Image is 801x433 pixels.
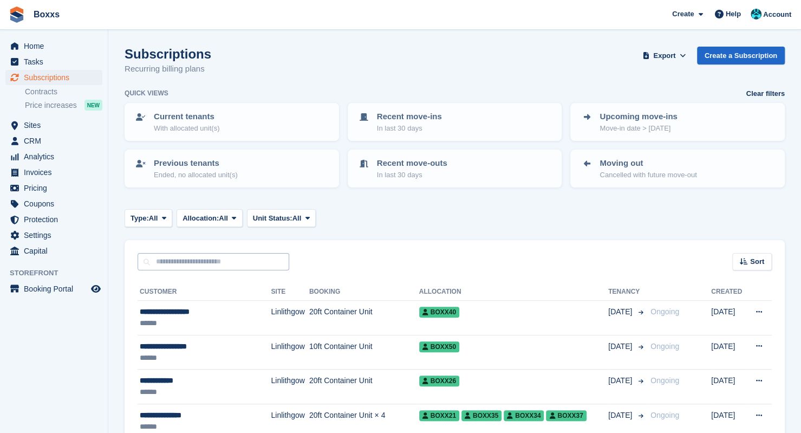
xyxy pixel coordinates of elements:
[24,54,89,69] span: Tasks
[131,213,149,224] span: Type:
[5,180,102,196] a: menu
[24,38,89,54] span: Home
[5,70,102,85] a: menu
[608,306,634,318] span: [DATE]
[5,243,102,258] a: menu
[377,157,447,170] p: Recent move-outs
[24,70,89,85] span: Subscriptions
[571,151,784,186] a: Moving out Cancelled with future move-out
[672,9,694,20] span: Create
[377,111,442,123] p: Recent move-ins
[419,307,459,318] span: Boxx40
[84,100,102,111] div: NEW
[247,209,316,227] button: Unit Status: All
[504,410,544,421] span: Boxx34
[763,9,791,20] span: Account
[9,7,25,23] img: stora-icon-8386f47178a22dfd0bd8f6a31ec36ba5ce8667c1dd55bd0f319d3a0aa187defe.svg
[711,335,746,370] td: [DATE]
[24,281,89,296] span: Booking Portal
[600,111,677,123] p: Upcoming move-ins
[600,170,696,180] p: Cancelled with future move-out
[154,123,219,134] p: With allocated unit(s)
[349,104,561,140] a: Recent move-ins In last 30 days
[377,170,447,180] p: In last 30 days
[138,283,271,301] th: Customer
[5,38,102,54] a: menu
[125,63,211,75] p: Recurring billing plans
[271,301,309,335] td: Linlithgow
[5,228,102,243] a: menu
[309,335,419,370] td: 10ft Container Unit
[24,243,89,258] span: Capital
[24,180,89,196] span: Pricing
[126,151,338,186] a: Previous tenants Ended, no allocated unit(s)
[697,47,785,64] a: Create a Subscription
[271,370,309,404] td: Linlithgow
[89,282,102,295] a: Preview store
[292,213,302,224] span: All
[271,335,309,370] td: Linlithgow
[546,410,586,421] span: Boxx37
[746,88,785,99] a: Clear filters
[653,50,675,61] span: Export
[650,376,679,385] span: Ongoing
[726,9,741,20] span: Help
[711,301,746,335] td: [DATE]
[24,212,89,227] span: Protection
[5,133,102,148] a: menu
[5,54,102,69] a: menu
[149,213,158,224] span: All
[309,370,419,404] td: 20ft Container Unit
[25,99,102,111] a: Price increases NEW
[25,87,102,97] a: Contracts
[154,170,238,180] p: Ended, no allocated unit(s)
[309,301,419,335] td: 20ft Container Unit
[10,268,108,279] span: Storefront
[419,410,459,421] span: Boxx21
[183,213,219,224] span: Allocation:
[24,228,89,243] span: Settings
[154,111,219,123] p: Current tenants
[125,47,211,61] h1: Subscriptions
[126,104,338,140] a: Current tenants With allocated unit(s)
[751,9,761,20] img: Graham Buchan
[5,196,102,211] a: menu
[271,283,309,301] th: Site
[650,342,679,351] span: Ongoing
[349,151,561,186] a: Recent move-outs In last 30 days
[177,209,243,227] button: Allocation: All
[600,157,696,170] p: Moving out
[419,283,608,301] th: Allocation
[711,370,746,404] td: [DATE]
[608,283,646,301] th: Tenancy
[711,283,746,301] th: Created
[419,341,459,352] span: Boxx50
[750,256,764,267] span: Sort
[24,149,89,164] span: Analytics
[571,104,784,140] a: Upcoming move-ins Move-in date > [DATE]
[650,307,679,316] span: Ongoing
[5,165,102,180] a: menu
[608,410,634,421] span: [DATE]
[377,123,442,134] p: In last 30 days
[253,213,292,224] span: Unit Status:
[219,213,228,224] span: All
[419,376,459,386] span: Boxx26
[154,157,238,170] p: Previous tenants
[24,165,89,180] span: Invoices
[608,375,634,386] span: [DATE]
[309,283,419,301] th: Booking
[24,133,89,148] span: CRM
[5,149,102,164] a: menu
[125,88,168,98] h6: Quick views
[608,341,634,352] span: [DATE]
[5,212,102,227] a: menu
[641,47,688,64] button: Export
[461,410,502,421] span: Boxx35
[24,118,89,133] span: Sites
[125,209,172,227] button: Type: All
[25,100,77,111] span: Price increases
[29,5,64,23] a: Boxxs
[600,123,677,134] p: Move-in date > [DATE]
[650,411,679,419] span: Ongoing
